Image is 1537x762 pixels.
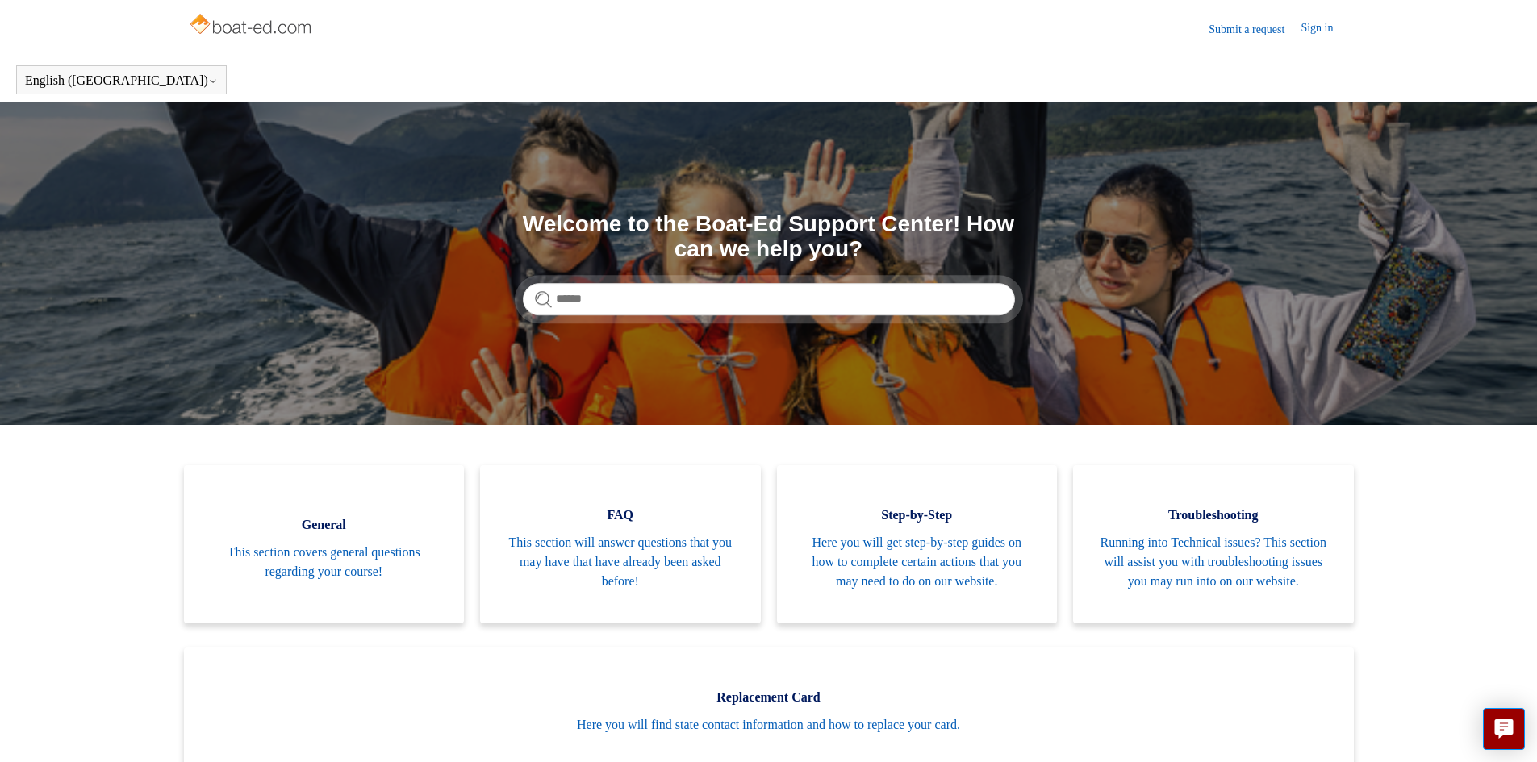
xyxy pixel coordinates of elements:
a: General This section covers general questions regarding your course! [184,465,465,623]
a: Troubleshooting Running into Technical issues? This section will assist you with troubleshooting ... [1073,465,1354,623]
span: This section covers general questions regarding your course! [208,543,441,581]
a: Step-by-Step Here you will get step-by-step guides on how to complete certain actions that you ma... [777,465,1058,623]
a: FAQ This section will answer questions that you may have that have already been asked before! [480,465,761,623]
img: Boat-Ed Help Center home page [188,10,316,42]
span: Troubleshooting [1097,506,1330,525]
span: General [208,515,441,535]
input: Search [523,283,1015,315]
button: Live chat [1483,708,1525,750]
span: Here you will find state contact information and how to replace your card. [208,715,1330,735]
h1: Welcome to the Boat-Ed Support Center! How can we help you? [523,212,1015,262]
a: Sign in [1301,19,1349,39]
button: English ([GEOGRAPHIC_DATA]) [25,73,218,88]
span: Step-by-Step [801,506,1034,525]
span: Here you will get step-by-step guides on how to complete certain actions that you may need to do ... [801,533,1034,591]
span: Running into Technical issues? This section will assist you with troubleshooting issues you may r... [1097,533,1330,591]
a: Submit a request [1209,21,1301,38]
span: This section will answer questions that you may have that have already been asked before! [504,533,737,591]
span: Replacement Card [208,688,1330,707]
span: FAQ [504,506,737,525]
